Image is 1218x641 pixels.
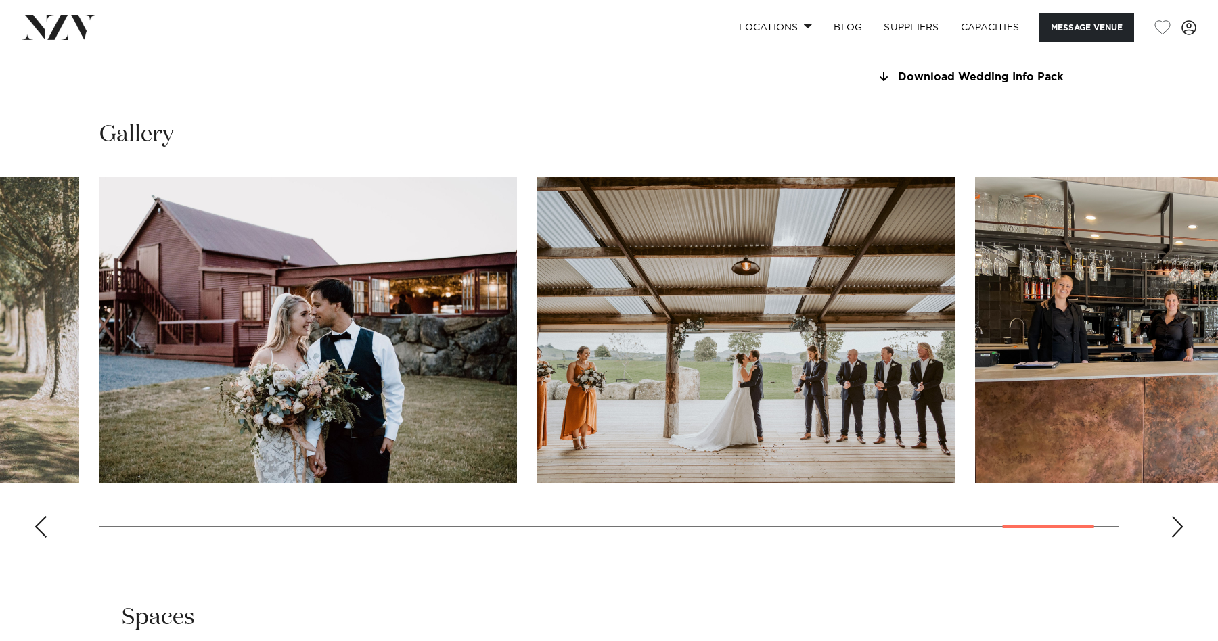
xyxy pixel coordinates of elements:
[122,602,195,633] h2: Spaces
[950,13,1031,42] a: Capacities
[873,13,949,42] a: SUPPLIERS
[99,177,517,483] swiper-slide: 24 / 26
[728,13,823,42] a: Locations
[22,15,95,39] img: nzv-logo.png
[823,13,873,42] a: BLOG
[876,71,1096,83] a: Download Wedding Info Pack
[1039,13,1134,42] button: Message Venue
[537,177,955,483] swiper-slide: 25 / 26
[99,120,174,150] h2: Gallery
